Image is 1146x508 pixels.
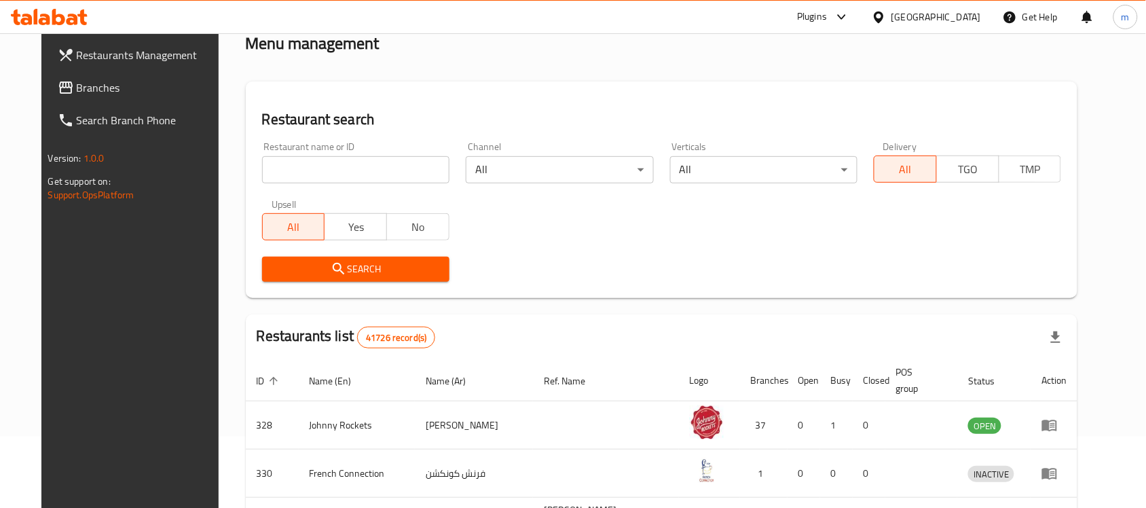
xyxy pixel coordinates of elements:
[47,104,233,137] a: Search Branch Phone
[246,450,299,498] td: 330
[415,401,533,450] td: [PERSON_NAME]
[968,467,1014,482] span: INACTIVE
[48,173,111,190] span: Get support on:
[936,156,999,183] button: TGO
[324,213,387,240] button: Yes
[246,33,380,54] h2: Menu management
[679,360,740,401] th: Logo
[880,160,931,179] span: All
[1041,465,1067,482] div: Menu
[883,142,917,151] label: Delivery
[891,10,981,24] div: [GEOGRAPHIC_DATA]
[246,401,299,450] td: 328
[874,156,937,183] button: All
[84,149,105,167] span: 1.0.0
[47,71,233,104] a: Branches
[415,450,533,498] td: فرنش كونكشن
[544,373,603,389] span: Ref. Name
[968,418,1001,434] div: OPEN
[257,326,436,348] h2: Restaurants list
[740,450,788,498] td: 1
[262,109,1062,130] h2: Restaurant search
[788,450,820,498] td: 0
[788,401,820,450] td: 0
[310,373,369,389] span: Name (En)
[272,200,297,209] label: Upsell
[1041,417,1067,433] div: Menu
[896,364,942,397] span: POS group
[426,373,483,389] span: Name (Ar)
[262,213,325,240] button: All
[357,327,435,348] div: Total records count
[968,373,1012,389] span: Status
[299,450,415,498] td: French Connection
[48,186,134,204] a: Support.OpsPlatform
[77,47,222,63] span: Restaurants Management
[358,331,435,344] span: 41726 record(s)
[1122,10,1130,24] span: m
[820,401,853,450] td: 1
[1031,360,1077,401] th: Action
[853,401,885,450] td: 0
[740,401,788,450] td: 37
[820,450,853,498] td: 0
[1005,160,1056,179] span: TMP
[386,213,449,240] button: No
[690,405,724,439] img: Johnny Rockets
[299,401,415,450] td: Johnny Rockets
[740,360,788,401] th: Branches
[268,217,320,237] span: All
[330,217,382,237] span: Yes
[853,450,885,498] td: 0
[942,160,994,179] span: TGO
[1039,321,1072,354] div: Export file
[47,39,233,71] a: Restaurants Management
[999,156,1062,183] button: TMP
[48,149,81,167] span: Version:
[262,257,449,282] button: Search
[262,156,449,183] input: Search for restaurant name or ID..
[257,373,282,389] span: ID
[788,360,820,401] th: Open
[670,156,857,183] div: All
[392,217,444,237] span: No
[466,156,653,183] div: All
[690,454,724,488] img: French Connection
[77,112,222,128] span: Search Branch Phone
[273,261,439,278] span: Search
[77,79,222,96] span: Branches
[820,360,853,401] th: Busy
[797,9,827,25] div: Plugins
[968,418,1001,434] span: OPEN
[853,360,885,401] th: Closed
